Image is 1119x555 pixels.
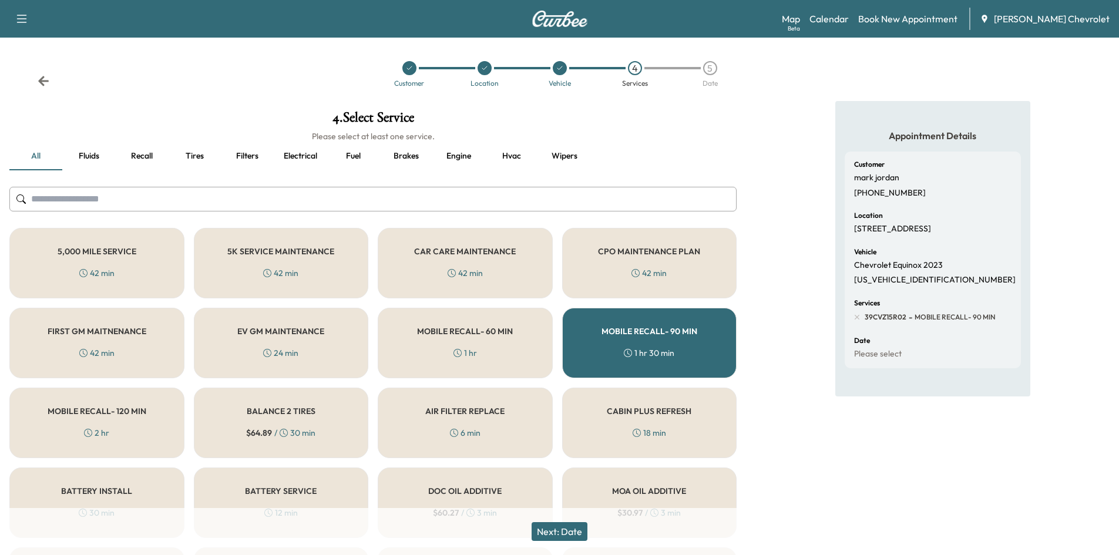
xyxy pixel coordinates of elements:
[246,427,315,439] div: / 30 min
[617,507,681,519] div: / 3 min
[471,80,499,87] div: Location
[9,142,737,170] div: basic tabs example
[79,507,115,519] div: 30 min
[79,267,115,279] div: 42 min
[62,142,115,170] button: Fluids
[854,275,1016,285] p: [US_VEHICLE_IDENTIFICATION_NUMBER]
[854,212,883,219] h6: Location
[263,267,298,279] div: 42 min
[9,110,737,130] h1: 4 . Select Service
[227,247,334,255] h5: 5K SERVICE MAINTENANCE
[912,312,996,322] span: MOBILE RECALL- 90 MIN
[538,142,591,170] button: Wipers
[221,142,274,170] button: Filters
[263,347,298,359] div: 24 min
[58,247,136,255] h5: 5,000 MILE SERVICE
[628,61,642,75] div: 4
[854,173,899,183] p: mark jordan
[9,142,62,170] button: all
[854,188,926,199] p: [PHONE_NUMBER]
[485,142,538,170] button: Hvac
[854,337,870,344] h6: Date
[854,260,943,271] p: Chevrolet Equinox 2023
[432,142,485,170] button: Engine
[622,80,648,87] div: Services
[607,407,691,415] h5: CABIN PLUS REFRESH
[865,312,906,322] span: 39CVZ15R02
[854,300,880,307] h6: Services
[703,80,718,87] div: Date
[906,311,912,323] span: -
[994,12,1110,26] span: [PERSON_NAME] Chevrolet
[379,142,432,170] button: Brakes
[246,427,272,439] span: $ 64.89
[703,61,717,75] div: 5
[38,75,49,87] div: Back
[612,487,686,495] h5: MOA OIL ADDITIVE
[782,12,800,26] a: MapBeta
[417,327,513,335] h5: MOBILE RECALL- 60 MIN
[845,129,1021,142] h5: Appointment Details
[450,427,480,439] div: 6 min
[414,247,516,255] h5: CAR CARE MAINTENANCE
[237,327,324,335] h5: EV GM MAINTENANCE
[115,142,168,170] button: Recall
[433,507,459,519] span: $ 60.27
[631,267,667,279] div: 42 min
[247,407,315,415] h5: BALANCE 2 TIRES
[624,347,674,359] div: 1 hr 30 min
[633,427,666,439] div: 18 min
[79,347,115,359] div: 42 min
[245,487,317,495] h5: BATTERY SERVICE
[532,11,588,27] img: Curbee Logo
[48,327,146,335] h5: FIRST GM MAITNENANCE
[549,80,571,87] div: Vehicle
[428,487,502,495] h5: DOC OIL ADDITIVE
[9,130,737,142] h6: Please select at least one service.
[854,349,902,359] p: Please select
[264,507,298,519] div: 12 min
[854,224,931,234] p: [STREET_ADDRESS]
[854,248,876,255] h6: Vehicle
[394,80,424,87] div: Customer
[425,407,505,415] h5: AIR FILTER REPLACE
[598,247,700,255] h5: CPO MAINTENANCE PLAN
[788,24,800,33] div: Beta
[854,161,885,168] h6: Customer
[274,142,327,170] button: Electrical
[617,507,643,519] span: $ 30.97
[809,12,849,26] a: Calendar
[532,522,587,541] button: Next: Date
[48,407,146,415] h5: MOBILE RECALL- 120 MIN
[858,12,957,26] a: Book New Appointment
[433,507,497,519] div: / 3 min
[448,267,483,279] div: 42 min
[61,487,132,495] h5: BATTERY INSTALL
[84,427,109,439] div: 2 hr
[168,142,221,170] button: Tires
[601,327,697,335] h5: MOBILE RECALL- 90 MIN
[453,347,477,359] div: 1 hr
[327,142,379,170] button: Fuel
